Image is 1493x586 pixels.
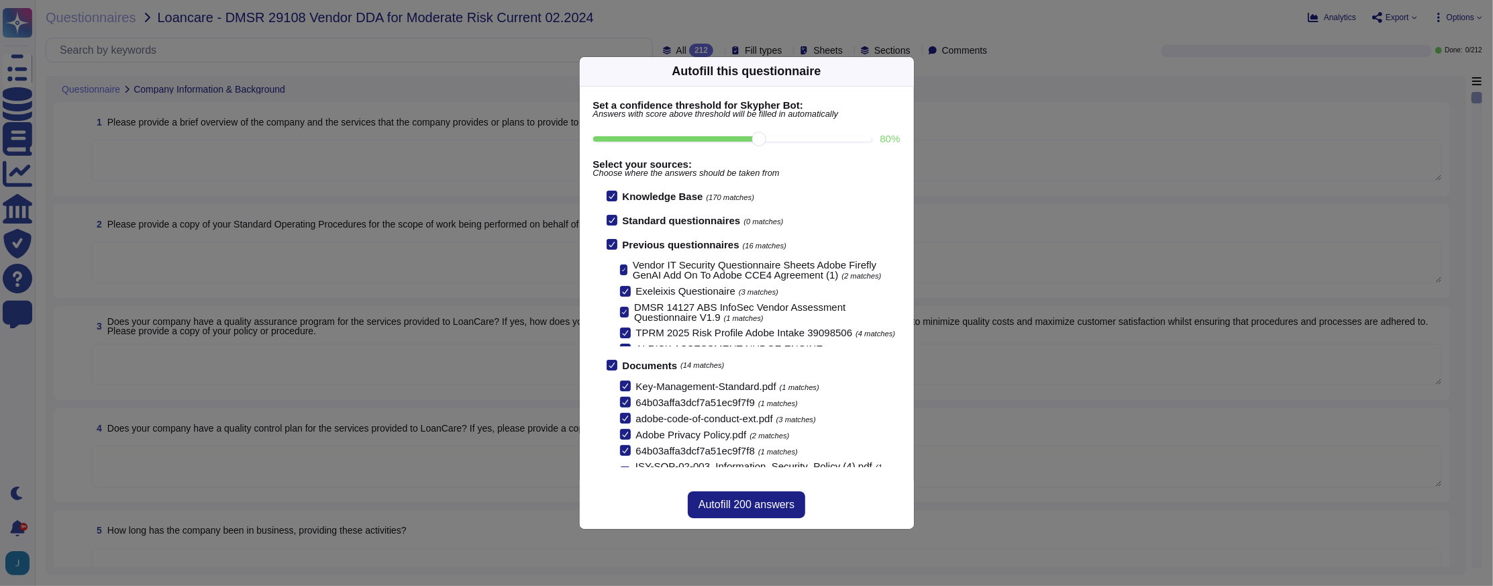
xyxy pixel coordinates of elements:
[623,360,678,371] b: Documents
[593,169,900,178] span: Choose where the answers should be taken from
[672,62,821,81] div: Autofill this questionnaire
[724,314,764,322] span: (1 matches)
[688,491,805,518] button: Autofill 200 answers
[593,100,900,110] b: Set a confidence threshold for Skypher Bot:
[826,346,866,354] span: (1 matches)
[758,399,798,407] span: (1 matches)
[743,242,786,250] span: (16 matches)
[743,217,783,226] span: (0 matches)
[623,215,741,226] b: Standard questionnaires
[593,110,900,119] span: Answers with score above threshold will be filled in automatically
[623,191,703,202] b: Knowledge Base
[636,445,755,456] span: 64b03affa3dcf7a51ec9f7f8
[623,239,739,250] b: Previous questionnaires
[634,301,845,323] span: DMSR 14127 ABS InfoSec Vendor Assessment Questionnaire V1.9
[636,285,735,297] span: Exeleixis Questionaire
[780,383,819,391] span: (1 matches)
[636,413,773,424] span: adobe-code-of-conduct-ext.pdf
[633,259,876,281] span: Vendor IT Security Questionnaire Sheets Adobe Firefly GenAI Add On To Adobe CCE4 Agreement (1)
[707,193,755,201] span: (170 matches)
[636,343,823,354] span: AI RISK ASSESSMENT NUDGE ENGINE
[635,460,872,472] span: ISY-SOP-02-003_Information_Security_Policy (4).pdf
[750,432,789,440] span: (2 matches)
[593,159,900,169] b: Select your sources:
[856,330,895,338] span: (4 matches)
[636,381,776,392] span: Key-Management-Standard.pdf
[636,327,853,338] span: TPRM 2025 Risk Profile Adobe Intake 39098506
[841,272,881,280] span: (2 matches)
[739,288,778,296] span: (3 matches)
[880,134,900,144] label: 80 %
[776,416,816,424] span: (3 matches)
[636,397,755,408] span: 64b03affa3dcf7a51ec9f7f9
[699,499,794,510] span: Autofill 200 answers
[636,429,747,440] span: Adobe Privacy Policy.pdf
[680,362,724,369] span: (14 matches)
[758,448,798,456] span: (1 matches)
